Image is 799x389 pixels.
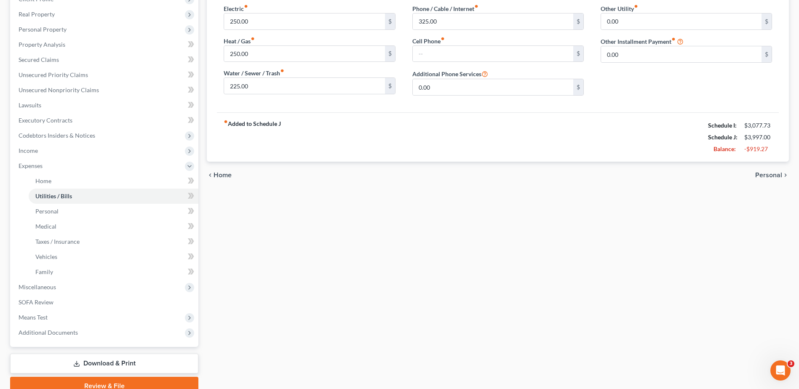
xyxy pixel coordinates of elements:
span: Personal [755,172,782,179]
a: Home [29,173,198,189]
span: Unsecured Nonpriority Claims [19,86,99,93]
div: $ [385,78,395,94]
div: $ [573,46,583,62]
span: Home [35,177,51,184]
i: fiber_manual_record [280,69,284,73]
a: Personal [29,204,198,219]
span: Personal [35,208,59,215]
span: Miscellaneous [19,283,56,290]
span: Means Test [19,314,48,321]
a: SOFA Review [12,295,198,310]
span: Taxes / Insurance [35,238,80,245]
a: Executory Contracts [12,113,198,128]
i: fiber_manual_record [224,120,228,124]
span: Vehicles [35,253,57,260]
strong: Schedule J: [708,133,738,141]
span: Income [19,147,38,154]
label: Water / Sewer / Trash [224,69,284,77]
div: $ [762,13,772,29]
i: fiber_manual_record [634,4,638,8]
i: fiber_manual_record [244,4,248,8]
label: Additional Phone Services [412,69,488,79]
label: Electric [224,4,248,13]
i: fiber_manual_record [441,37,445,41]
i: chevron_right [782,172,789,179]
div: $ [762,46,772,62]
label: Heat / Gas [224,37,255,45]
div: $3,997.00 [744,133,772,141]
button: chevron_left Home [207,172,232,179]
a: Family [29,264,198,280]
input: -- [224,46,385,62]
div: $ [573,79,583,95]
a: Unsecured Nonpriority Claims [12,83,198,98]
strong: Schedule I: [708,122,737,129]
span: Additional Documents [19,329,78,336]
strong: Added to Schedule J [224,120,281,155]
span: Medical [35,223,56,230]
iframe: Intercom live chat [770,360,791,381]
span: Property Analysis [19,41,65,48]
i: fiber_manual_record [474,4,478,8]
input: -- [413,79,573,95]
div: $ [385,46,395,62]
input: -- [224,13,385,29]
span: Unsecured Priority Claims [19,71,88,78]
a: Unsecured Priority Claims [12,67,198,83]
label: Phone / Cable / Internet [412,4,478,13]
span: Home [214,172,232,179]
span: Secured Claims [19,56,59,63]
input: -- [224,78,385,94]
span: Lawsuits [19,101,41,109]
input: -- [601,13,762,29]
a: Download & Print [10,354,198,373]
i: fiber_manual_record [251,37,255,41]
label: Other Installment Payment [601,37,676,46]
a: Property Analysis [12,37,198,52]
div: $3,077.73 [744,121,772,130]
a: Lawsuits [12,98,198,113]
strong: Balance: [713,145,736,152]
a: Secured Claims [12,52,198,67]
input: -- [413,46,573,62]
span: Executory Contracts [19,117,72,124]
div: $ [385,13,395,29]
input: -- [601,46,762,62]
label: Other Utility [601,4,638,13]
label: Cell Phone [412,37,445,45]
button: Personal chevron_right [755,172,789,179]
div: -$919.27 [744,145,772,153]
span: Utilities / Bills [35,192,72,200]
div: $ [573,13,583,29]
a: Medical [29,219,198,234]
span: SOFA Review [19,298,53,306]
span: Codebtors Insiders & Notices [19,132,95,139]
span: Expenses [19,162,43,169]
a: Taxes / Insurance [29,234,198,249]
span: Real Property [19,11,55,18]
span: Personal Property [19,26,67,33]
span: Family [35,268,53,275]
i: chevron_left [207,172,214,179]
i: fiber_manual_record [671,37,676,41]
a: Utilities / Bills [29,189,198,204]
input: -- [413,13,573,29]
a: Vehicles [29,249,198,264]
span: 3 [788,360,794,367]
